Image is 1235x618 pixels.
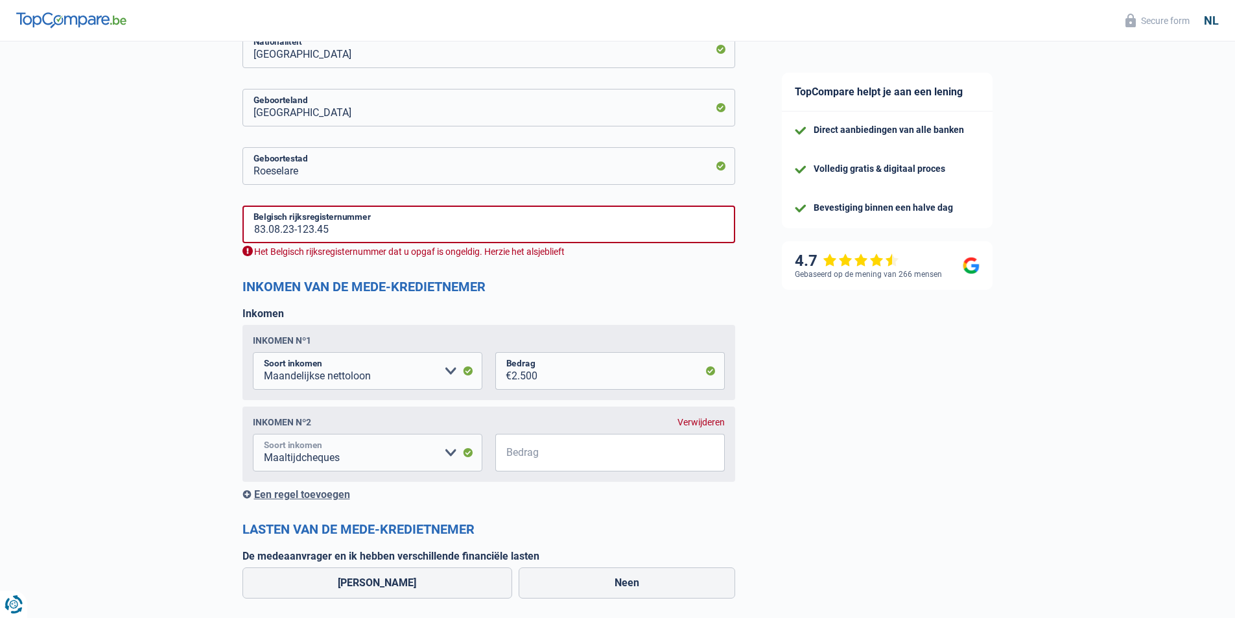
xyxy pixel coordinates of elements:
[795,270,942,279] div: Gebaseerd op de mening van 266 mensen
[495,352,512,390] span: €
[242,521,735,537] h2: Lasten van de mede-kredietnemer
[1118,10,1197,31] button: Secure form
[519,567,735,599] label: Neen
[242,30,735,68] input: België
[814,163,945,174] div: Volledig gratis & digitaal proces
[242,279,735,294] h2: Inkomen van de mede-kredietnemer
[16,12,126,28] img: TopCompare Logo
[677,417,725,427] div: Verwijderen
[242,488,735,501] div: Een regel toevoegen
[1204,14,1219,28] div: nl
[495,434,512,471] span: €
[242,206,735,243] input: 12.12.12-123.12
[253,417,311,427] div: Inkomen nº2
[242,567,513,599] label: [PERSON_NAME]
[795,252,899,270] div: 4.7
[814,125,964,136] div: Direct aanbiedingen van alle banken
[242,89,735,126] input: België
[782,73,993,112] div: TopCompare helpt je aan een lening
[814,202,953,213] div: Bevestiging binnen een halve dag
[253,335,311,346] div: Inkomen nº1
[242,246,735,258] div: Het Belgisch rijksregisternummer dat u opgaf is ongeldig. Herzie het alsjeblieft
[242,307,284,320] label: Inkomen
[242,550,735,562] label: De medeaanvrager en ik hebben verschillende financiële lasten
